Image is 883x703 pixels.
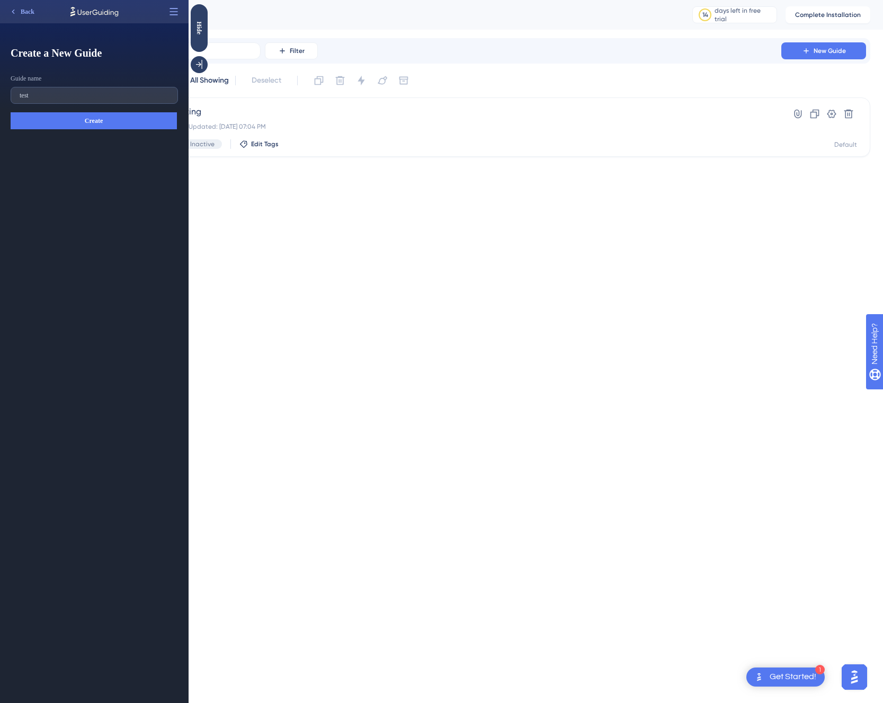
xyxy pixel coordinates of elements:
[20,92,169,99] input: How to create ...
[770,671,816,683] div: Get Started!
[839,661,870,693] iframe: UserGuiding AI Assistant Launcher
[290,47,305,55] span: Filter
[25,3,66,15] span: Need Help?
[140,7,666,22] div: Guides
[753,671,765,683] img: launcher-image-alternative-text
[786,6,870,23] button: Complete Installation
[795,11,861,19] span: Complete Installation
[251,140,279,148] span: Edit Tags
[85,117,103,125] span: Create
[174,122,751,131] div: Last Updated: [DATE] 07:04 PM
[166,47,252,55] input: Search
[174,105,751,118] span: testing
[11,112,177,129] button: Create
[781,42,866,59] button: New Guide
[814,47,846,55] span: New Guide
[834,140,857,149] div: Default
[11,46,178,60] span: Create a New Guide
[715,6,773,23] div: days left in free trial
[702,11,708,19] div: 14
[11,74,41,83] div: Guide name
[252,74,281,87] span: Deselect
[4,3,39,20] button: Back
[239,140,279,148] button: Edit Tags
[815,665,825,674] div: 1
[746,668,825,687] div: Open Get Started! checklist, remaining modules: 1
[167,74,229,87] span: Select All Showing
[190,140,215,148] span: Inactive
[242,71,291,90] button: Deselect
[265,42,318,59] button: Filter
[21,7,34,16] span: Back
